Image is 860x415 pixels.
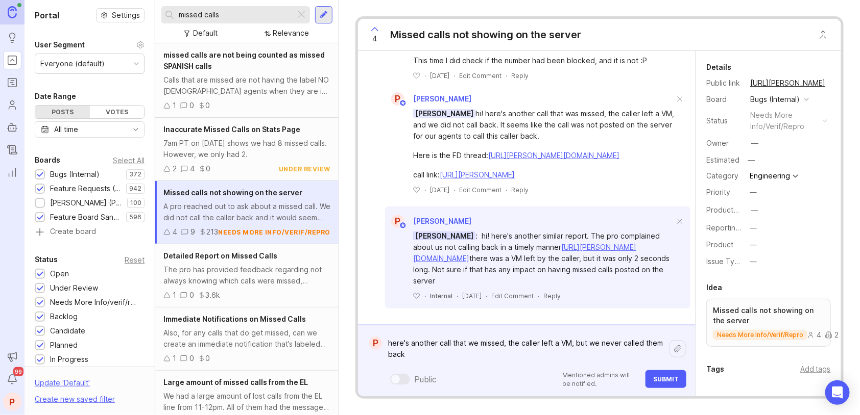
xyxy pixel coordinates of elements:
[413,108,674,142] div: hi! here's another call that was missed, the caller left a VM, and we did not call back. It seems...
[430,292,452,300] div: Internal
[50,268,69,279] div: Open
[3,29,21,47] a: Ideas
[646,370,686,388] button: Submit
[179,9,291,20] input: Search...
[800,364,831,375] div: Add tags
[50,282,98,294] div: Under Review
[173,290,176,301] div: 1
[399,221,407,229] img: member badge
[391,215,404,228] div: P
[40,58,105,69] div: Everyone (default)
[747,76,828,90] a: [URL][PERSON_NAME]
[706,94,742,105] div: Board
[155,181,339,244] a: Missed calls not showing on the serverA pro reached out to ask about a missed call. We did not ca...
[706,115,742,126] div: Status
[538,292,539,300] div: ·
[163,378,308,386] span: Large amount of missed calls from the EL
[128,125,144,134] svg: toggle icon
[205,100,210,111] div: 0
[717,331,803,339] p: needs more info/verif/repro
[206,163,210,174] div: 0
[748,203,761,217] button: ProductboardID
[50,212,121,223] div: Feature Board Sandbox [DATE]
[413,243,636,263] a: [URL][PERSON_NAME][DOMAIN_NAME]
[459,71,501,80] div: Edit Comment
[35,394,115,405] div: Create new saved filter
[205,290,220,301] div: 3.6k
[413,217,471,225] span: [PERSON_NAME]
[369,336,382,350] div: P
[163,201,330,223] div: A pro reached out to ask about a missed call. We did not call the caller back and it would seem l...
[194,28,218,39] div: Default
[163,264,330,287] div: The pro has provided feedback regarding not always knowing which calls were missed, returned, and...
[414,373,437,385] div: Public
[129,185,141,193] p: 942
[173,163,177,174] div: 2
[457,292,458,300] div: ·
[155,118,339,181] a: Inaccurate Missed Calls on Stats Page7am PT on [DATE] shows we had 8 missed calls. However, we on...
[373,33,377,44] span: 4
[750,256,757,267] div: —
[813,24,833,45] button: Close button
[506,71,507,80] div: ·
[125,257,145,263] div: Reset
[3,118,21,137] a: Autopilot
[50,340,78,351] div: Planned
[155,43,339,118] a: missed calls are not being counted as missed SPANISH callsCalls that are missed are not having th...
[706,363,724,375] div: Tags
[491,292,534,300] div: Edit Comment
[750,94,800,105] div: Bugs (Internal)
[3,370,21,388] button: Notifications
[413,55,674,66] div: This time I did check if the number had been blocked, and it is not :P
[173,100,176,111] div: 1
[440,170,515,179] a: [URL][PERSON_NAME]
[399,99,407,107] img: member badge
[706,257,744,266] label: Issue Type
[173,226,177,238] div: 4
[562,371,639,388] p: Mentioned admins will be notified.
[50,311,78,322] div: Backlog
[206,226,218,238] div: 213
[173,353,176,364] div: 1
[219,228,331,237] div: needs more info/verif/repro
[413,150,674,161] div: Here is the FD thread:
[506,186,507,194] div: ·
[96,8,145,22] button: Settings
[750,239,757,250] div: —
[706,205,760,214] label: ProductboardID
[50,183,121,194] div: Feature Requests (Internal)
[8,6,17,18] img: Canny Home
[430,186,449,194] time: [DATE]
[413,109,475,118] span: [PERSON_NAME]
[155,244,339,307] a: Detailed Report on Missed CallsThe pro has provided feedback regarding not always knowing which c...
[35,154,60,166] div: Boards
[750,172,790,179] div: Engineering
[50,325,85,336] div: Candidate
[453,186,455,194] div: ·
[511,71,529,80] div: Reply
[706,188,730,196] label: Priority
[189,100,194,111] div: 0
[424,186,426,194] div: ·
[807,331,821,339] div: 4
[750,110,819,132] div: needs more info/verif/repro
[163,251,277,260] span: Detailed Report on Missed Calls
[35,90,76,102] div: Date Range
[430,72,449,80] time: [DATE]
[424,292,426,300] div: ·
[163,125,300,134] span: Inaccurate Missed Calls on Stats Page
[825,380,850,405] div: Open Intercom Messenger
[189,353,194,364] div: 0
[163,74,330,97] div: Calls that are missed are not having the label NO [DEMOGRAPHIC_DATA] agents when they are in fact...
[35,228,145,237] a: Create board
[713,305,824,326] p: Missed calls not showing on the server
[3,393,21,411] button: P
[50,197,122,209] div: [PERSON_NAME] (Public)
[486,292,487,300] div: ·
[382,333,669,364] textarea: here's another call that we missed, the caller left a VM, but we never called them back
[90,106,145,118] div: Votes
[706,281,722,294] div: Idea
[706,61,731,73] div: Details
